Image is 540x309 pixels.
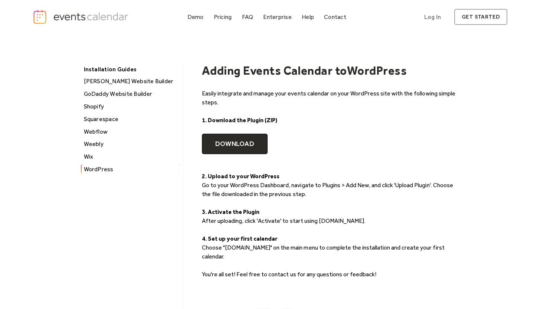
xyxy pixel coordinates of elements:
div: Demo [187,15,204,19]
div: Weebly [82,139,180,149]
a: Squarespace [81,114,180,124]
p: Easily integrate and manage your events calendar on your WordPress site with the following simple... [202,89,460,107]
div: Pricing [214,15,232,19]
div: Shopify [82,102,180,111]
p: ‍ [202,261,460,270]
a: Log In [417,9,448,25]
a: Demo [184,12,207,22]
p: After uploading, click 'Activate' to start using [DOMAIN_NAME]. ‍ [202,208,460,234]
strong: 3. Activate the Plugin [202,208,259,215]
div: Enterprise [263,15,291,19]
h1: WordPress [347,64,407,78]
div: Squarespace [82,114,180,124]
h1: Adding Events Calendar to [202,64,347,78]
a: Webflow [81,127,180,137]
p: Go to your WordPress Dashboard, navigate to Plugins > Add New, and click 'Upload Plugin'. Choose ... [202,172,460,208]
p: ‍ [202,163,460,172]
p: Choose "[DOMAIN_NAME]" on the main menu to complete the installation and create your first calendar. [202,234,460,261]
a: Wix [81,152,180,162]
p: ‍ [202,154,460,163]
div: Installation Guides [80,64,179,75]
a: Help [299,12,317,22]
a: Download [202,134,268,154]
strong: 2. Upload to your WordPress [202,173,280,180]
div: FAQ [242,15,253,19]
a: Weebly [81,139,180,149]
strong: 1. Download the Plugin (ZIP) [202,117,278,124]
p: You're all set! Feel free to contact us for any questions or feedback! [202,270,460,279]
a: home [33,9,131,25]
p: ‍ [202,125,460,134]
div: Contact [324,15,346,19]
a: WordPress [81,165,180,174]
a: GoDaddy Website Builder [81,89,180,99]
a: get started [454,9,507,25]
a: Enterprise [260,12,294,22]
a: Contact [321,12,349,22]
div: Wix [82,152,180,162]
div: Help [302,15,314,19]
div: [PERSON_NAME] Website Builder [82,77,180,86]
strong: 4. Set up your first calendar [202,235,278,242]
a: Shopify [81,102,180,111]
div: GoDaddy Website Builder [82,89,180,99]
div: Webflow [82,127,180,137]
a: [PERSON_NAME] Website Builder [81,77,180,86]
p: ‍ [202,107,460,116]
a: FAQ [239,12,256,22]
a: Pricing [211,12,235,22]
div: WordPress [82,165,180,174]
